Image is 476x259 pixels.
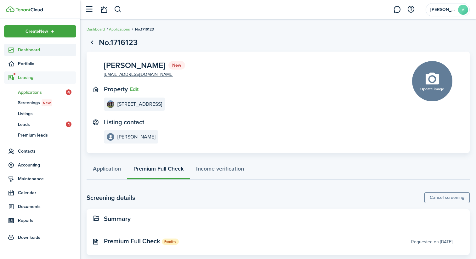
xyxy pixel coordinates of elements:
[4,214,76,227] a: Reports
[190,161,250,180] a: Income verification
[66,121,71,127] span: 1
[104,71,173,78] a: [EMAIL_ADDRESS][DOMAIN_NAME]
[43,100,51,106] span: New
[4,119,76,130] a: Leads1
[18,203,76,210] span: Documents
[4,108,76,119] a: Listings
[4,87,76,98] a: Applications4
[458,5,468,15] avatar-text: A
[18,132,76,138] span: Premium leads
[135,26,154,32] span: No.1716123
[18,99,76,106] span: Screenings
[114,4,122,15] button: Search
[412,61,452,101] button: Update image
[18,148,76,155] span: Contacts
[411,239,452,245] div: Requested on [DATE]
[162,239,179,245] status: Pending
[104,215,131,222] panel-main-title: Summary
[168,61,185,70] status: New
[18,217,76,224] span: Reports
[104,61,165,69] span: [PERSON_NAME]
[15,8,43,12] img: TenantCloud
[18,89,66,96] span: Applications
[18,189,76,196] span: Calendar
[104,86,128,93] text-item: Property
[6,6,14,12] img: TenantCloud
[430,8,456,12] span: Adrian
[117,101,162,107] e-details-info-title: [STREET_ADDRESS]
[109,26,130,32] a: Applications
[99,37,138,48] h1: No.1716123
[405,4,416,15] button: Open resource center
[87,161,127,180] a: Application
[18,110,76,117] span: Listings
[18,162,76,168] span: Accounting
[87,26,105,32] a: Dashboard
[391,2,403,18] a: Messaging
[25,29,48,34] span: Create New
[4,44,76,56] a: Dashboard
[104,119,144,126] text-item: Listing contact
[18,47,76,53] span: Dashboard
[18,121,66,128] span: Leads
[107,100,114,108] img: 1390 Monte Vista, LLC
[4,130,76,140] a: Premium leads
[87,37,97,48] a: Go back
[98,2,110,18] a: Notifications
[117,134,156,140] e-details-info-title: [PERSON_NAME]
[18,60,76,67] span: Portfolio
[424,192,470,203] button: Cancel screening
[18,176,76,182] span: Maintenance
[4,98,76,108] a: ScreeningsNew
[104,236,160,246] span: Premium Full Check
[83,3,95,15] button: Open sidebar
[66,89,71,95] span: 4
[18,74,76,81] span: Leasing
[87,193,135,202] h2: Screening details
[4,25,76,37] button: Open menu
[18,234,40,241] span: Downloads
[130,87,139,92] button: Edit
